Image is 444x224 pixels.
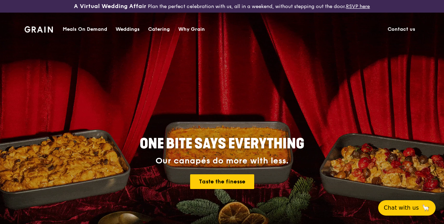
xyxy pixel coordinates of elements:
[140,135,304,152] span: ONE BITE SAYS EVERYTHING
[116,19,140,40] div: Weddings
[74,3,370,10] div: Plan the perfect celebration with us, all in a weekend, without stepping out the door.
[74,3,146,10] h3: A Virtual Wedding Affair
[111,19,144,40] a: Weddings
[190,174,254,189] a: Taste the finesse
[346,3,370,9] a: RSVP here
[178,19,205,40] div: Why Grain
[422,204,430,212] span: 🦙
[25,18,53,39] a: GrainGrain
[174,19,209,40] a: Why Grain
[25,26,53,33] img: Grain
[96,156,348,166] div: Our canapés do more with less.
[144,19,174,40] a: Catering
[383,19,419,40] a: Contact us
[63,19,107,40] div: Meals On Demand
[384,204,419,212] span: Chat with us
[148,19,170,40] div: Catering
[378,200,436,216] button: Chat with us🦙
